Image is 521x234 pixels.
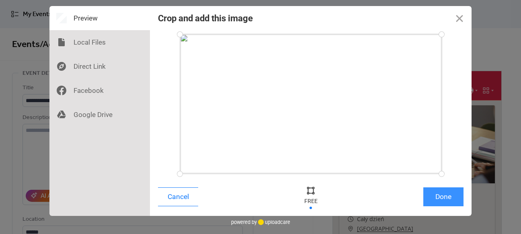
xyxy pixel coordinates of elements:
div: powered by [231,216,290,228]
a: uploadcare [257,219,290,225]
div: Crop and add this image [158,13,253,23]
div: Local Files [49,30,150,54]
div: Preview [49,6,150,30]
button: Close [447,6,472,30]
div: Direct Link [49,54,150,78]
button: Cancel [158,187,198,206]
div: Facebook [49,78,150,103]
button: Done [423,187,464,206]
div: Google Drive [49,103,150,127]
